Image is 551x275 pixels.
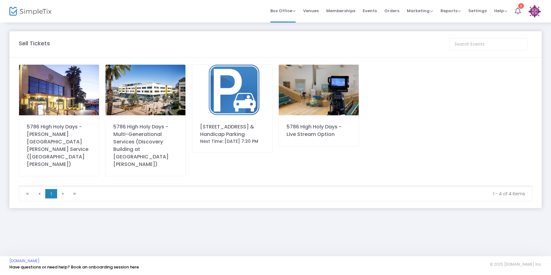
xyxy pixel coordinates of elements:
span: Marketing [407,8,433,14]
a: [DOMAIN_NAME] [9,258,40,263]
span: Memberships [326,3,355,19]
span: Events [363,3,377,19]
div: Next Time: [DATE] 7:30 PM [200,138,264,145]
span: Page 1 [45,189,57,198]
div: [STREET_ADDRESS] & Handicap Parking [200,123,264,138]
a: Have questions or need help? Book an onboarding session here [9,264,139,270]
img: 638576232061168971638242796451800326637953335197422082BarnumHallDuskOutside.jpeg [19,65,99,115]
span: Orders [384,3,399,19]
span: Venues [303,3,319,19]
span: Reports [440,8,461,14]
span: Settings [468,3,487,19]
div: 5786 High Holy Days - Multi-Generational Services (Discovery Building at [GEOGRAPHIC_DATA][PERSON... [113,123,178,168]
input: Search Events [450,38,528,50]
m-panel-title: Sell Tickets [19,39,50,47]
kendo-pager-info: 1 - 4 of 4 items [85,191,525,197]
img: 638910584985590434638576272352431980HHDParkingImage.png [192,65,272,115]
span: © 2025 [DOMAIN_NAME] Inc. [490,262,542,267]
img: SaMoHighDiscoveryBuilding.jpg [106,65,185,115]
span: Help [494,8,507,14]
img: 638576269594860971638261109720977930637953388428885090KILivestreamHHDImage.jpg [279,65,359,115]
div: 1 [518,3,524,9]
div: 5786 High Holy Days - Live Stream Option [287,123,351,138]
span: Box Office [270,8,296,14]
div: 5786 High Holy Days - [PERSON_NAME][GEOGRAPHIC_DATA][PERSON_NAME] Service ([GEOGRAPHIC_DATA][PERS... [27,123,91,168]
